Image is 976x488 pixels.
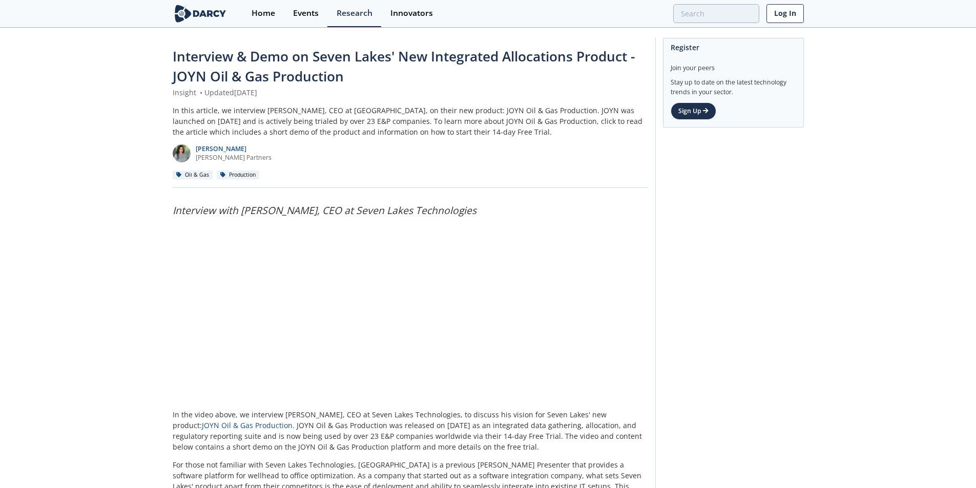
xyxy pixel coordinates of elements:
div: Production [217,171,260,180]
div: Research [337,9,372,17]
div: In this article, we interview [PERSON_NAME], CEO at [GEOGRAPHIC_DATA], on their new product: JOYN... [173,105,648,137]
div: Stay up to date on the latest technology trends in your sector. [671,73,796,97]
div: Register [671,38,796,56]
p: In the video above, we interview [PERSON_NAME], CEO at Seven Lakes Technologies, to discuss his v... [173,409,648,452]
a: JOYN Oil & Gas Production [202,420,293,430]
p: [PERSON_NAME] [196,144,272,154]
div: Join your peers [671,56,796,73]
div: Insight Updated [DATE] [173,87,648,98]
input: Advanced Search [673,4,759,23]
span: • [198,88,204,97]
div: Home [252,9,275,17]
em: Interview with [PERSON_NAME], CEO at Seven Lakes Technologies [173,203,476,217]
span: Interview & Demo on Seven Lakes' New Integrated Allocations Product - JOYN Oil & Gas Production [173,47,635,86]
a: Sign Up [671,102,716,120]
a: Log In [766,4,804,23]
div: Innovators [390,9,433,17]
img: logo-wide.svg [173,5,229,23]
p: [PERSON_NAME] Partners [196,153,272,162]
iframe: chat widget [933,447,966,478]
div: Oil & Gas [173,171,213,180]
div: Events [293,9,319,17]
